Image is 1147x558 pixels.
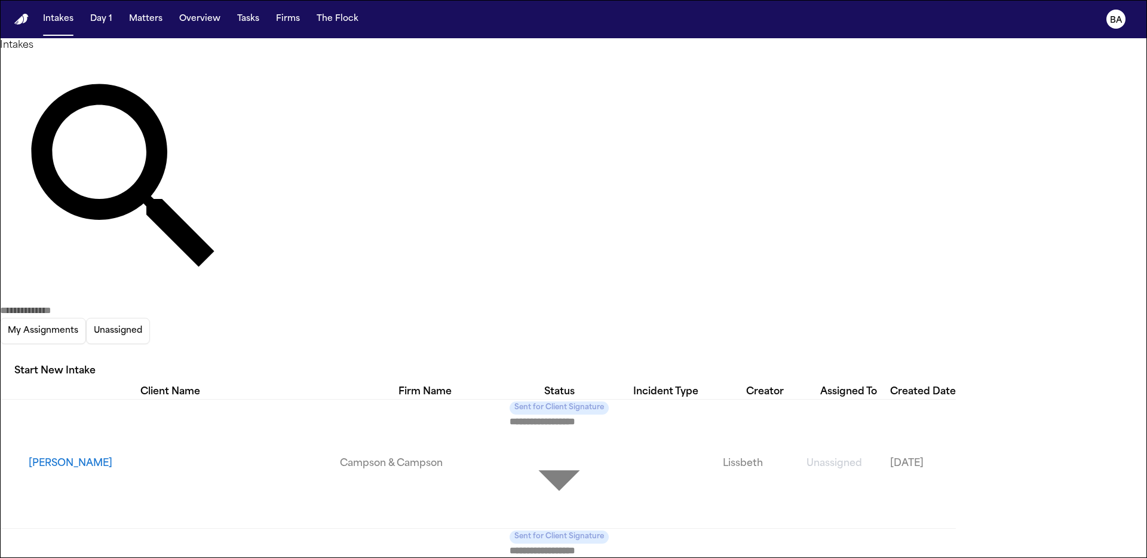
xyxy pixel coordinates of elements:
[510,531,609,544] span: Sent for Client Signature
[14,14,29,25] img: Finch Logo
[806,385,890,399] div: Assigned To
[340,385,510,399] div: Firm Name
[86,318,150,344] button: Unassigned
[806,456,890,471] a: View details for Gene Roman
[85,8,117,30] button: Day 1
[174,8,225,30] button: Overview
[723,456,806,471] a: View details for Gene Roman
[312,8,363,30] button: The Flock
[38,8,78,30] button: Intakes
[609,385,723,399] div: Incident Type
[29,456,340,471] button: View details for Gene Roman
[510,400,609,528] div: Update intake status
[232,8,264,30] button: Tasks
[723,385,806,399] div: Creator
[890,385,956,399] div: Created Date
[340,456,510,471] a: View details for Gene Roman
[510,401,609,415] span: Sent for Client Signature
[890,456,956,471] a: View details for Gene Roman
[14,14,29,25] a: Home
[510,385,609,399] div: Status
[124,8,167,30] button: Matters
[806,459,862,468] span: Unassigned
[271,8,305,30] button: Firms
